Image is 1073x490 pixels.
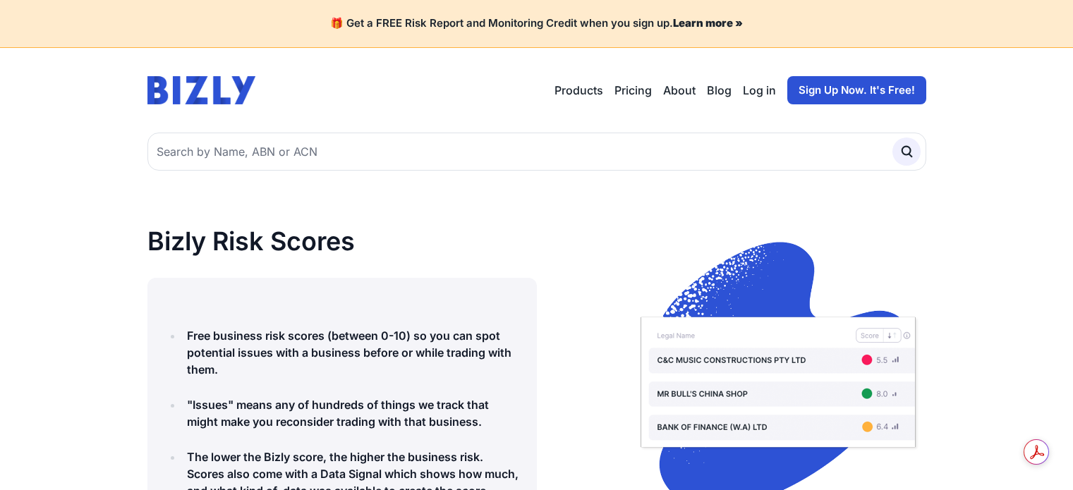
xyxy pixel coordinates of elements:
a: About [663,82,696,99]
h4: 🎁 Get a FREE Risk Report and Monitoring Credit when you sign up. [17,17,1056,30]
a: Sign Up Now. It's Free! [787,76,926,104]
a: Pricing [614,82,652,99]
h4: "Issues" means any of hundreds of things we track that might make you reconsider trading with tha... [187,396,520,430]
a: Blog [707,82,732,99]
h4: Free business risk scores (between 0-10) so you can spot potential issues with a business before ... [187,327,520,378]
a: Learn more » [673,16,743,30]
input: Search by Name, ABN or ACN [147,133,926,171]
h1: Bizly Risk Scores [147,227,537,255]
a: Log in [743,82,776,99]
button: Products [554,82,603,99]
